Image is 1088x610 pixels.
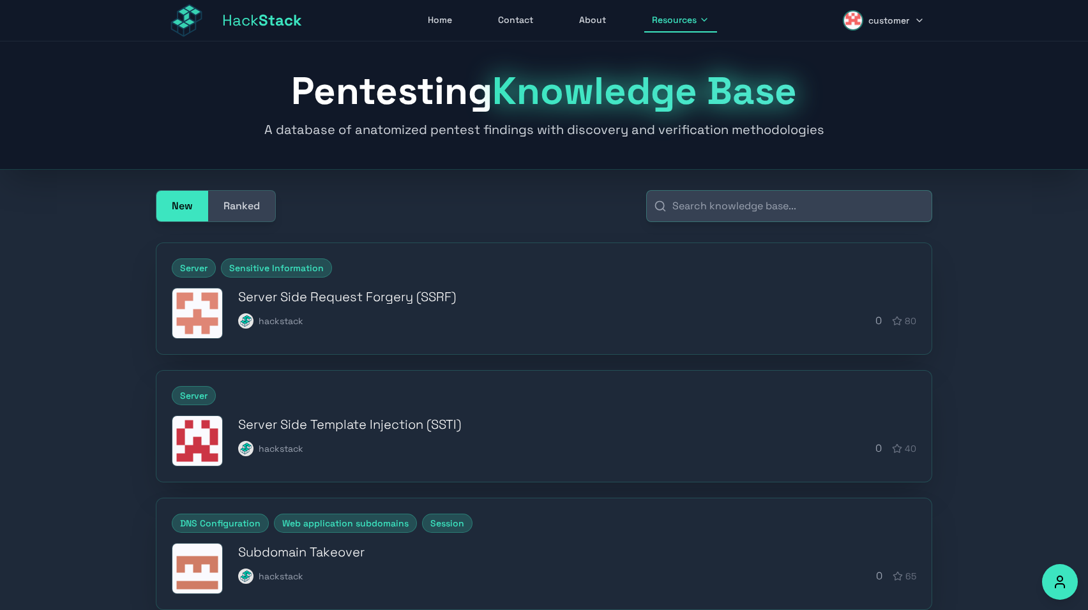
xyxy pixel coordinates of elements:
[238,441,253,456] img: hackstack
[259,442,303,455] span: hackstack
[843,10,863,31] img: customer
[238,313,253,329] img: hackstack
[892,315,916,327] div: 80
[1042,564,1078,600] button: Accessibility Options
[156,72,932,110] h1: Pentesting
[259,570,303,583] span: hackstack
[646,190,932,222] input: Search knowledge base...
[172,416,222,466] img: Server Side Template Injection (SSTI)
[876,569,916,584] div: 0
[892,442,916,455] div: 40
[172,544,222,593] img: Subdomain Takeover
[259,10,302,30] span: Stack
[156,191,208,221] button: New
[868,14,909,27] span: customer
[644,8,717,33] button: Resources
[571,8,614,33] a: About
[208,191,275,221] button: Ranked
[238,415,916,433] h3: Server Side Template Injection (SSTI)
[875,441,916,456] div: 0
[238,543,916,561] h3: Subdomain Takeover
[259,315,303,327] span: hackstack
[238,569,253,584] img: hackstack
[835,5,932,36] button: customer
[221,258,332,278] span: Sensitive Information
[172,514,269,533] span: DNS Configuration
[258,121,830,138] p: A database of anatomized pentest findings with discovery and verification methodologies
[156,498,932,610] a: DNS ConfigurationWeb application subdomainsSessionSubdomain TakeoverSubdomain Takeoverhackstackha...
[274,514,417,533] span: Web application subdomains
[875,313,916,329] div: 0
[172,288,222,338] img: Server Side Request Forgery (SSRF)
[422,514,472,533] span: Session
[652,13,697,26] span: Resources
[492,66,797,115] span: Knowledge Base
[420,8,460,33] a: Home
[238,288,916,306] h3: Server Side Request Forgery (SSRF)
[156,242,932,355] a: ServerSensitive InformationServer Side Request Forgery (SSRF)Server Side Request Forgery (SSRF)ha...
[893,570,916,583] div: 65
[222,10,302,31] span: Hack
[172,386,216,405] span: Server
[172,258,216,278] span: Server
[156,370,932,482] a: ServerServer Side Template Injection (SSTI)Server Side Template Injection (SSTI)hackstackhackstac...
[490,8,541,33] a: Contact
